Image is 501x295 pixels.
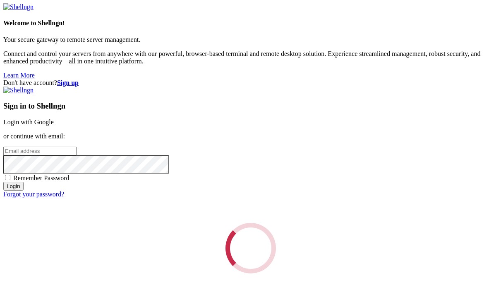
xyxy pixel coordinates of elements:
[225,223,276,273] div: Loading...
[3,147,77,155] input: Email address
[3,182,24,191] input: Login
[3,19,498,27] h4: Welcome to Shellngn!
[13,174,70,181] span: Remember Password
[3,87,34,94] img: Shellngn
[3,36,498,44] p: Your secure gateway to remote server management.
[3,118,54,126] a: Login with Google
[5,175,10,180] input: Remember Password
[3,191,64,198] a: Forgot your password?
[3,3,34,11] img: Shellngn
[3,79,498,87] div: Don't have account?
[3,50,498,65] p: Connect and control your servers from anywhere with our powerful, browser-based terminal and remo...
[57,79,79,86] a: Sign up
[3,72,35,79] a: Learn More
[3,102,498,111] h3: Sign in to Shellngn
[3,133,498,140] p: or continue with email:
